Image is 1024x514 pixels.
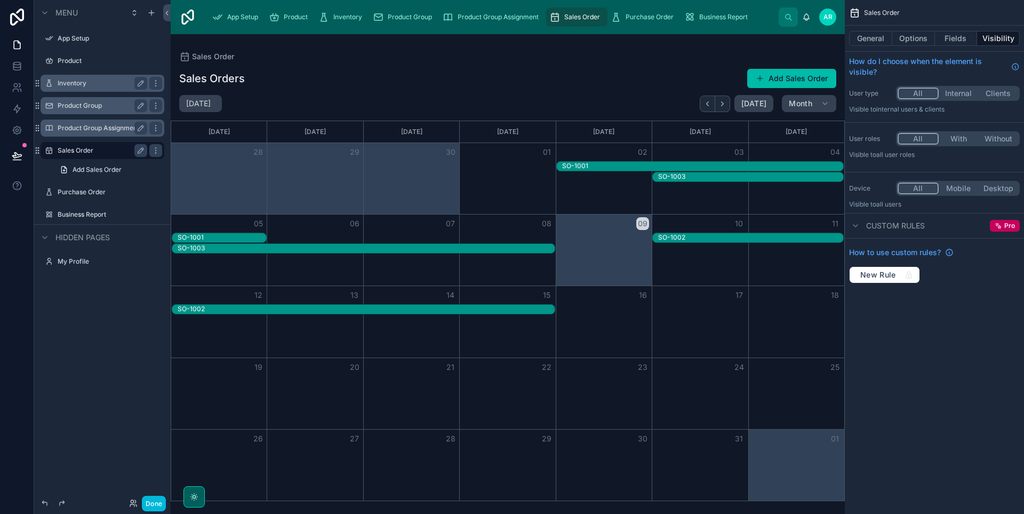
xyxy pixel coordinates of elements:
div: SO-1001 [562,161,588,171]
label: My Profile [58,257,158,266]
label: Product Group [58,101,143,110]
p: Visible to [849,200,1020,209]
div: SO-1002 [178,305,205,313]
button: 19 [252,361,265,374]
a: Add Sales Order [53,161,164,178]
button: Clients [978,88,1018,99]
p: Visible to [849,151,1020,159]
button: 23 [636,361,649,374]
button: 07 [444,217,457,230]
span: Menu [55,7,78,18]
span: Business Report [699,13,748,21]
button: General [849,31,892,46]
div: Month View [171,121,845,501]
button: Desktop [978,183,1018,194]
span: Hidden pages [55,232,110,243]
button: All [898,133,939,145]
div: SO-1002 [178,304,205,314]
label: Inventory [58,79,143,88]
button: 18 [829,289,842,302]
button: 01 [540,146,553,159]
a: Purchase Order [607,7,681,27]
a: Sales Order [546,7,607,27]
label: Product [58,57,158,65]
button: 08 [540,217,553,230]
div: SO-1001 [178,233,204,242]
button: 29 [348,146,361,159]
button: 20 [348,361,361,374]
span: Purchase Order [626,13,674,21]
button: 12 [252,289,265,302]
a: Inventory [315,7,370,27]
button: 02 [636,146,649,159]
button: 01 [829,432,842,445]
div: SO-1003 [178,243,205,253]
button: 25 [829,361,842,374]
button: 04 [829,146,842,159]
button: All [898,183,939,194]
button: 27 [348,432,361,445]
span: Inventory [333,13,362,21]
div: SO-1001 [562,162,588,170]
button: 28 [444,432,457,445]
a: App Setup [209,7,266,27]
button: 29 [540,432,553,445]
span: Internal users & clients [876,105,945,113]
label: Business Report [58,210,158,219]
span: AR [823,13,833,21]
span: all users [876,200,901,208]
button: 03 [733,146,746,159]
button: 09 [636,217,649,230]
button: 14 [444,289,457,302]
label: Device [849,184,892,193]
button: 24 [733,361,746,374]
button: New Rule [849,266,920,283]
label: User roles [849,135,892,143]
a: Product Group Assignment [439,7,546,27]
span: Pro [1004,222,1015,230]
button: 30 [444,146,457,159]
div: SO-1002 [658,233,685,242]
a: How do I choose when the element is visible? [849,56,1020,77]
span: Product [284,13,308,21]
button: 11 [829,217,842,230]
a: Business Report [681,7,755,27]
button: 10 [733,217,746,230]
button: 31 [733,432,746,445]
label: Product Group Assignment [58,124,143,132]
button: 30 [636,432,649,445]
span: Product Group Assignment [458,13,539,21]
button: 28 [252,146,265,159]
span: How do I choose when the element is visible? [849,56,1007,77]
button: 16 [636,289,649,302]
div: SO-1003 [178,244,205,252]
button: Internal [939,88,979,99]
label: App Setup [58,34,158,43]
span: All user roles [876,151,915,159]
span: Product Group [388,13,432,21]
button: Options [892,31,935,46]
button: 06 [348,217,361,230]
span: How to use custom rules? [849,247,941,258]
div: SO-1003 [658,172,685,181]
label: Sales Order [58,146,143,155]
span: App Setup [227,13,258,21]
span: Add Sales Order [73,165,122,174]
a: How to use custom rules? [849,247,954,258]
button: All [898,88,939,99]
label: Purchase Order [58,188,158,196]
span: Sales Order [864,9,900,17]
button: 26 [252,432,265,445]
button: 17 [733,289,746,302]
button: Done [142,496,166,511]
